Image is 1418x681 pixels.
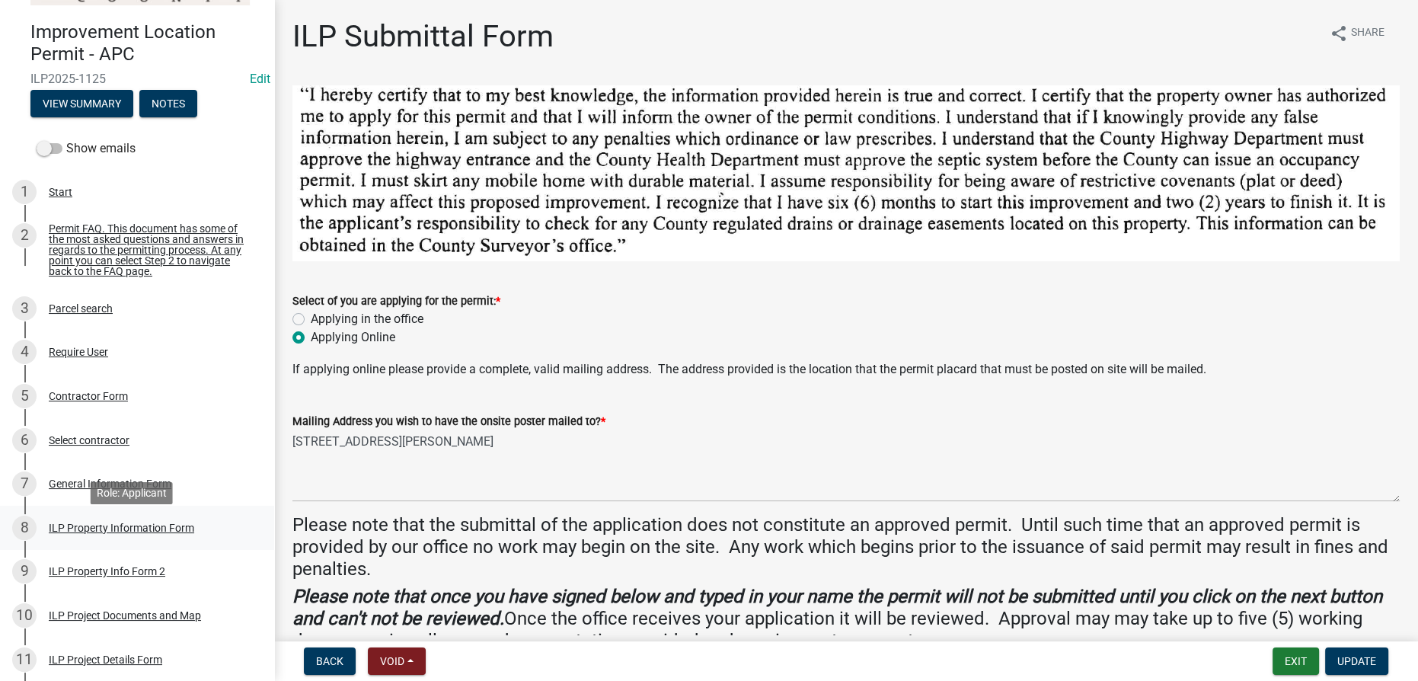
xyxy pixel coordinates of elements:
wm-modal-confirm: Notes [139,98,197,110]
span: Share [1351,24,1384,43]
label: Select of you are applying for the permit: [292,296,500,307]
div: Contractor Form [49,391,128,401]
div: ILP Property Information Form [49,523,194,533]
button: Notes [139,90,197,117]
h4: Improvement Location Permit - APC [30,21,262,66]
label: Mailing Address you wish to have the onsite poster mailed to? [292,417,605,427]
div: ILP Project Documents and Map [49,610,201,621]
div: 8 [12,516,37,540]
span: Update [1337,655,1376,667]
div: ILP Property Info Form 2 [49,566,165,577]
div: Role: Applicant [91,481,173,504]
div: 6 [12,428,37,452]
div: 4 [12,340,37,364]
i: share [1330,24,1348,43]
h4: Once the office receives your application it will be reviewed. Approval may may take up to five (... [292,586,1400,651]
label: Show emails [37,139,136,158]
span: Void [380,655,404,667]
button: Void [368,647,426,675]
span: ILP2025-1125 [30,72,244,86]
button: Update [1325,647,1388,675]
div: 2 [12,223,37,248]
div: Start [49,187,72,197]
button: Exit [1273,647,1319,675]
div: Parcel search [49,303,113,314]
h1: ILP Submittal Form [292,18,554,55]
p: If applying online please provide a complete, valid mailing address. The address provided is the ... [292,360,1400,379]
div: Permit FAQ. This document has some of the most asked questions and answers in regards to the perm... [49,223,250,277]
a: Edit [250,72,270,86]
h4: Please note that the submittal of the application does not constitute an approved permit. Until s... [292,514,1400,580]
strong: Please note that once you have signed below and typed in your name the permit will not be submitt... [292,586,1382,629]
div: 1 [12,180,37,204]
button: shareShare [1317,18,1397,48]
label: Applying in the office [311,310,423,328]
wm-modal-confirm: Summary [30,98,133,110]
div: 11 [12,647,37,672]
label: Applying Online [311,328,395,347]
div: 5 [12,384,37,408]
div: 9 [12,559,37,583]
img: ILP_Certification_Statement_28b1ac9d-b4e3-4867-b647-4d3cc7147dbf.png [292,85,1400,261]
div: Select contractor [49,435,129,446]
span: Back [316,655,343,667]
div: 10 [12,603,37,628]
div: Require User [49,347,108,357]
div: 3 [12,296,37,321]
button: Back [304,647,356,675]
wm-modal-confirm: Edit Application Number [250,72,270,86]
div: General Information Form [49,478,171,489]
div: 7 [12,472,37,496]
div: ILP Project Details Form [49,654,162,665]
button: View Summary [30,90,133,117]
